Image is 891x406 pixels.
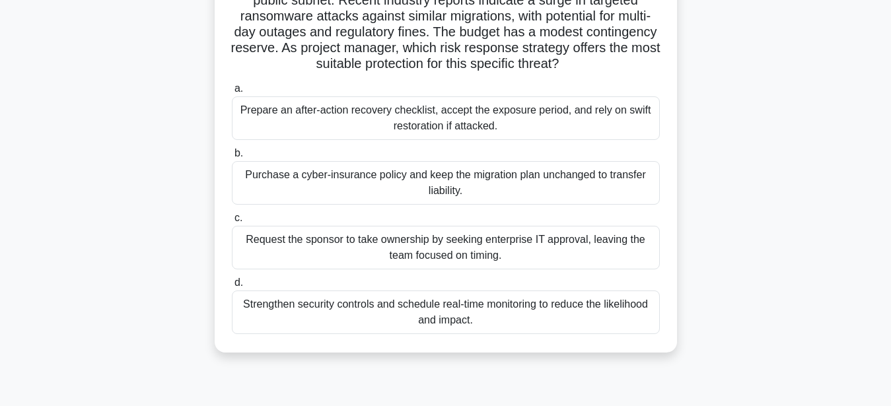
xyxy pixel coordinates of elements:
[232,290,660,334] div: Strengthen security controls and schedule real-time monitoring to reduce the likelihood and impact.
[232,161,660,205] div: Purchase a cyber-insurance policy and keep the migration plan unchanged to transfer liability.
[234,212,242,223] span: c.
[234,277,243,288] span: d.
[234,147,243,158] span: b.
[232,226,660,269] div: Request the sponsor to take ownership by seeking enterprise IT approval, leaving the team focused...
[232,96,660,140] div: Prepare an after-action recovery checklist, accept the exposure period, and rely on swift restora...
[234,83,243,94] span: a.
